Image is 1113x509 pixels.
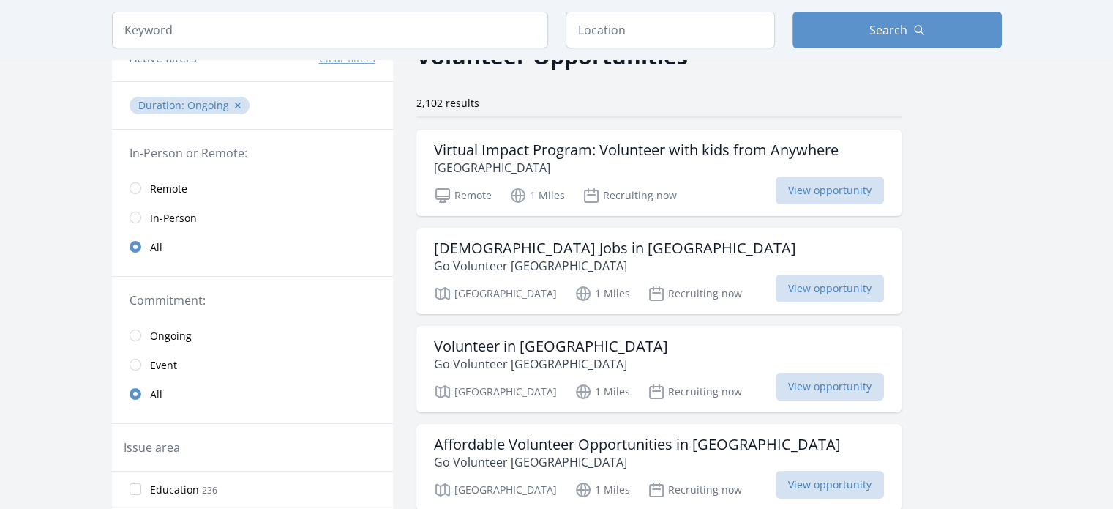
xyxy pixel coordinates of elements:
h3: Virtual Impact Program: Volunteer with kids from Anywhere [434,141,839,159]
h3: Affordable Volunteer Opportunities in [GEOGRAPHIC_DATA] [434,436,841,453]
span: Remote [150,182,187,196]
h3: Volunteer in [GEOGRAPHIC_DATA] [434,338,668,355]
p: [GEOGRAPHIC_DATA] [434,159,839,177]
legend: Issue area [124,439,180,456]
span: View opportunity [776,471,884,499]
span: View opportunity [776,177,884,204]
a: [DEMOGRAPHIC_DATA] Jobs in [GEOGRAPHIC_DATA] Go Volunteer [GEOGRAPHIC_DATA] [GEOGRAPHIC_DATA] 1 M... [416,228,902,314]
a: In-Person [112,203,393,232]
p: Recruiting now [648,285,742,302]
p: Recruiting now [648,481,742,499]
p: Go Volunteer [GEOGRAPHIC_DATA] [434,453,841,471]
p: 1 Miles [574,481,630,499]
span: 236 [202,484,217,497]
input: Keyword [112,12,548,48]
span: View opportunity [776,275,884,302]
a: Volunteer in [GEOGRAPHIC_DATA] Go Volunteer [GEOGRAPHIC_DATA] [GEOGRAPHIC_DATA] 1 Miles Recruitin... [416,326,902,412]
span: In-Person [150,211,197,226]
p: [GEOGRAPHIC_DATA] [434,383,557,401]
span: All [150,240,162,255]
span: 2,102 results [416,96,479,110]
span: Search [869,21,907,39]
p: [GEOGRAPHIC_DATA] [434,481,557,499]
h3: [DEMOGRAPHIC_DATA] Jobs in [GEOGRAPHIC_DATA] [434,239,796,257]
p: Go Volunteer [GEOGRAPHIC_DATA] [434,257,796,275]
p: 1 Miles [509,187,565,204]
a: Event [112,350,393,379]
span: View opportunity [776,373,884,401]
p: Go Volunteer [GEOGRAPHIC_DATA] [434,355,668,373]
a: Ongoing [112,321,393,350]
span: Duration : [138,98,187,112]
span: Ongoing [187,98,229,112]
input: Location [566,12,775,48]
a: Virtual Impact Program: Volunteer with kids from Anywhere [GEOGRAPHIC_DATA] Remote 1 Miles Recrui... [416,130,902,216]
input: Education 236 [130,483,141,495]
a: All [112,379,393,409]
p: Recruiting now [648,383,742,401]
span: Event [150,358,177,373]
a: Remote [112,174,393,203]
legend: Commitment: [130,291,375,309]
p: Recruiting now [582,187,677,204]
button: ✕ [233,98,242,113]
p: Remote [434,187,492,204]
span: All [150,387,162,402]
button: Search [792,12,1002,48]
p: [GEOGRAPHIC_DATA] [434,285,557,302]
a: All [112,232,393,261]
span: Education [150,483,199,497]
p: 1 Miles [574,383,630,401]
p: 1 Miles [574,285,630,302]
legend: In-Person or Remote: [130,144,375,162]
span: Ongoing [150,329,192,343]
